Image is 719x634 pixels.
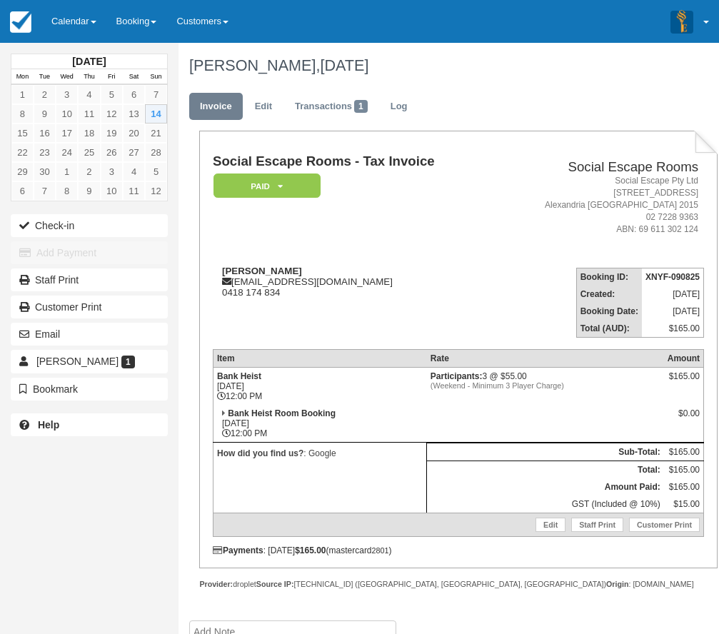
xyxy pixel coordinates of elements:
[664,461,704,478] td: $165.00
[56,69,78,85] th: Wed
[664,349,704,367] th: Amount
[72,56,106,67] strong: [DATE]
[668,371,700,393] div: $165.00
[213,367,426,405] td: [DATE] 12:00 PM
[431,371,483,381] strong: Participants
[645,272,700,282] strong: XNYF-090825
[101,181,123,201] a: 10
[213,405,426,443] td: [DATE] 12:00 PM
[642,286,704,303] td: [DATE]
[199,580,233,588] strong: Provider:
[11,214,168,237] button: Check-in
[427,349,664,367] th: Rate
[213,349,426,367] th: Item
[34,162,56,181] a: 30
[121,356,135,368] span: 1
[101,162,123,181] a: 3
[78,162,100,181] a: 2
[213,266,495,298] div: [EMAIL_ADDRESS][DOMAIN_NAME] 0418 174 834
[664,495,704,513] td: $15.00
[642,320,704,338] td: $165.00
[78,69,100,85] th: Thu
[145,69,167,85] th: Sun
[78,143,100,162] a: 25
[354,100,368,113] span: 1
[664,478,704,495] td: $165.00
[145,181,167,201] a: 12
[11,350,168,373] a: [PERSON_NAME] 1
[228,408,336,418] strong: Bank Heist Room Booking
[123,69,145,85] th: Sat
[145,85,167,104] a: 7
[123,85,145,104] a: 6
[56,124,78,143] a: 17
[11,104,34,124] a: 8
[10,11,31,33] img: checkfront-main-nav-mini-logo.png
[629,518,700,532] a: Customer Print
[213,545,263,555] strong: Payments
[38,419,59,431] b: Help
[536,518,565,532] a: Edit
[78,181,100,201] a: 9
[222,266,302,276] strong: [PERSON_NAME]
[217,371,261,381] strong: Bank Heist
[217,448,303,458] strong: How did you find us?
[217,446,423,461] p: : Google
[664,443,704,461] td: $165.00
[576,320,642,338] th: Total (AUD):
[642,303,704,320] td: [DATE]
[101,69,123,85] th: Fri
[56,85,78,104] a: 3
[213,173,321,198] em: Paid
[34,143,56,162] a: 23
[380,93,418,121] a: Log
[34,124,56,143] a: 16
[123,124,145,143] a: 20
[576,268,642,286] th: Booking ID:
[431,381,660,390] em: (Weekend - Minimum 3 Player Charge)
[11,378,168,401] button: Bookmark
[256,580,294,588] strong: Source IP:
[244,93,283,121] a: Edit
[123,162,145,181] a: 4
[34,69,56,85] th: Tue
[189,93,243,121] a: Invoice
[213,545,704,555] div: : [DATE] (mastercard )
[123,181,145,201] a: 11
[56,143,78,162] a: 24
[101,124,123,143] a: 19
[101,85,123,104] a: 5
[606,580,628,588] strong: Origin
[123,104,145,124] a: 13
[320,56,368,74] span: [DATE]
[213,154,495,169] h1: Social Escape Rooms - Tax Invoice
[78,104,100,124] a: 11
[213,173,316,199] a: Paid
[56,181,78,201] a: 8
[11,181,34,201] a: 6
[576,303,642,320] th: Booking Date:
[427,367,664,405] td: 3 @ $55.00
[36,356,119,367] span: [PERSON_NAME]
[11,323,168,346] button: Email
[11,85,34,104] a: 1
[11,413,168,436] a: Help
[372,546,389,555] small: 2801
[427,478,664,495] th: Amount Paid:
[101,143,123,162] a: 26
[427,495,664,513] td: GST (Included @ 10%)
[576,286,642,303] th: Created:
[199,579,717,590] div: droplet [TECHNICAL_ID] ([GEOGRAPHIC_DATA], [GEOGRAPHIC_DATA], [GEOGRAPHIC_DATA]) : [DOMAIN_NAME]
[11,296,168,318] a: Customer Print
[11,143,34,162] a: 22
[56,162,78,181] a: 1
[501,160,698,175] h2: Social Escape Rooms
[101,104,123,124] a: 12
[427,461,664,478] th: Total:
[11,69,34,85] th: Mon
[284,93,378,121] a: Transactions1
[34,181,56,201] a: 7
[11,162,34,181] a: 29
[668,408,700,430] div: $0.00
[189,57,707,74] h1: [PERSON_NAME],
